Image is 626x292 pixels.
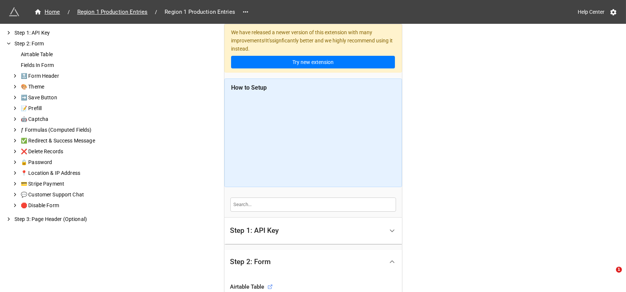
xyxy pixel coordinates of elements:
[230,198,396,212] input: Search...
[231,95,395,180] iframe: Advanced Form for Updating Airtable Records | Tutorial
[616,267,622,273] span: 1
[19,158,119,166] div: 🔒 Password
[19,191,119,199] div: 💬 Customer Support Chat
[73,8,152,16] span: Region 1 Production Entries
[30,7,240,16] nav: breadcrumb
[19,61,119,69] div: Fields In Form
[230,258,271,266] div: Step 2: Form
[19,126,119,134] div: ƒ Formulas (Computed Fields)
[573,5,610,19] a: Help Center
[19,148,119,155] div: ❌ Delete Records
[19,72,119,80] div: 🔝 Form Header
[160,8,240,16] span: Region 1 Production Entries
[155,8,157,16] li: /
[68,8,70,16] li: /
[19,169,119,177] div: 📍 Location & IP Address
[34,8,60,16] div: Home
[19,83,119,91] div: 🎨 Theme
[19,137,119,145] div: ✅ Redirect & Success Message
[73,7,152,16] a: Region 1 Production Entries
[224,218,402,244] div: Step 1: API Key
[19,180,119,188] div: 💳 Stripe Payment
[230,283,273,292] div: Airtable Table
[13,215,119,223] div: Step 3: Page Header (Optional)
[30,7,65,16] a: Home
[224,24,402,73] div: We have released a newer version of this extension with many improvements! It's signficantly bett...
[19,105,119,112] div: 📝 Prefill
[19,115,119,123] div: 🤖 Captcha
[19,202,119,209] div: 🛑 Disable Form
[224,250,402,274] div: Step 2: Form
[231,56,395,68] a: Try new extension
[19,51,119,58] div: Airtable Table
[13,29,119,37] div: Step 1: API Key
[19,94,119,102] div: ➡️ Save Button
[231,84,267,91] b: How to Setup
[601,267,619,285] iframe: Intercom live chat
[230,227,279,234] div: Step 1: API Key
[13,40,119,48] div: Step 2: Form
[9,7,19,17] img: miniextensions-icon.73ae0678.png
